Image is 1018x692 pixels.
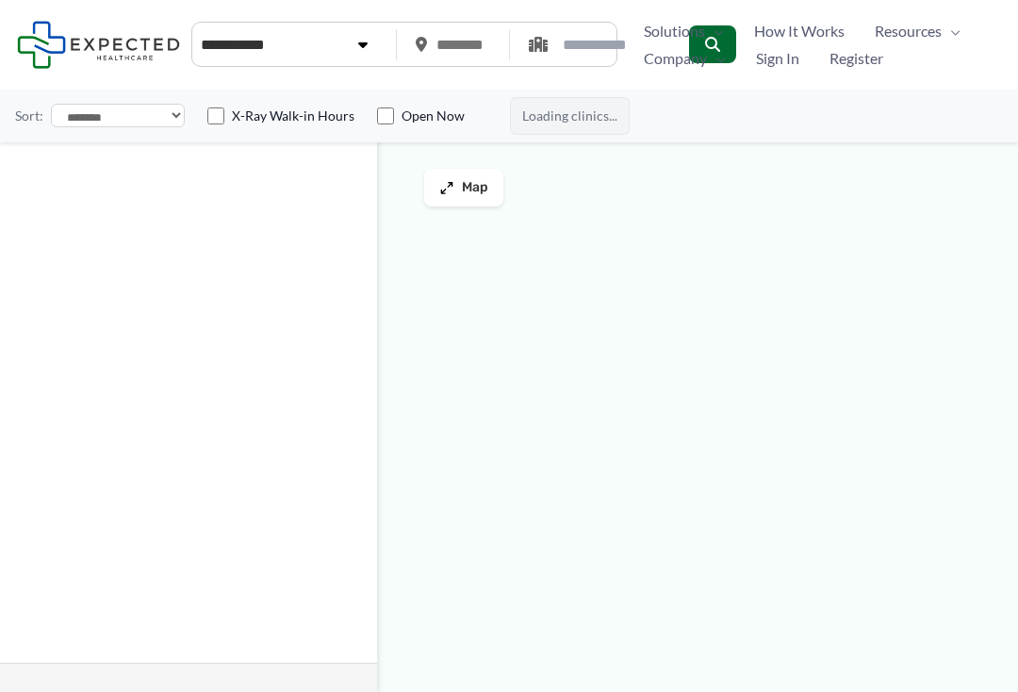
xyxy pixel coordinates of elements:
a: SolutionsMenu Toggle [629,17,739,45]
a: ResourcesMenu Toggle [860,17,976,45]
span: Company [644,44,707,73]
a: Register [814,44,898,73]
span: Menu Toggle [707,44,726,73]
span: Resources [875,17,942,45]
label: Sort: [15,104,43,128]
span: Menu Toggle [705,17,724,45]
button: Map [424,169,503,206]
span: Solutions [644,17,705,45]
span: Menu Toggle [942,17,961,45]
label: X-Ray Walk-in Hours [232,107,354,125]
span: Register [829,44,883,73]
img: Expected Healthcare Logo - side, dark font, small [17,21,180,69]
label: Open Now [402,107,465,125]
span: Sign In [756,44,799,73]
a: How It Works [739,17,860,45]
span: Loading clinics... [510,97,630,135]
img: Maximize [439,180,454,195]
a: Sign In [741,44,814,73]
span: How It Works [754,17,845,45]
span: Map [462,180,488,196]
a: CompanyMenu Toggle [629,44,741,73]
